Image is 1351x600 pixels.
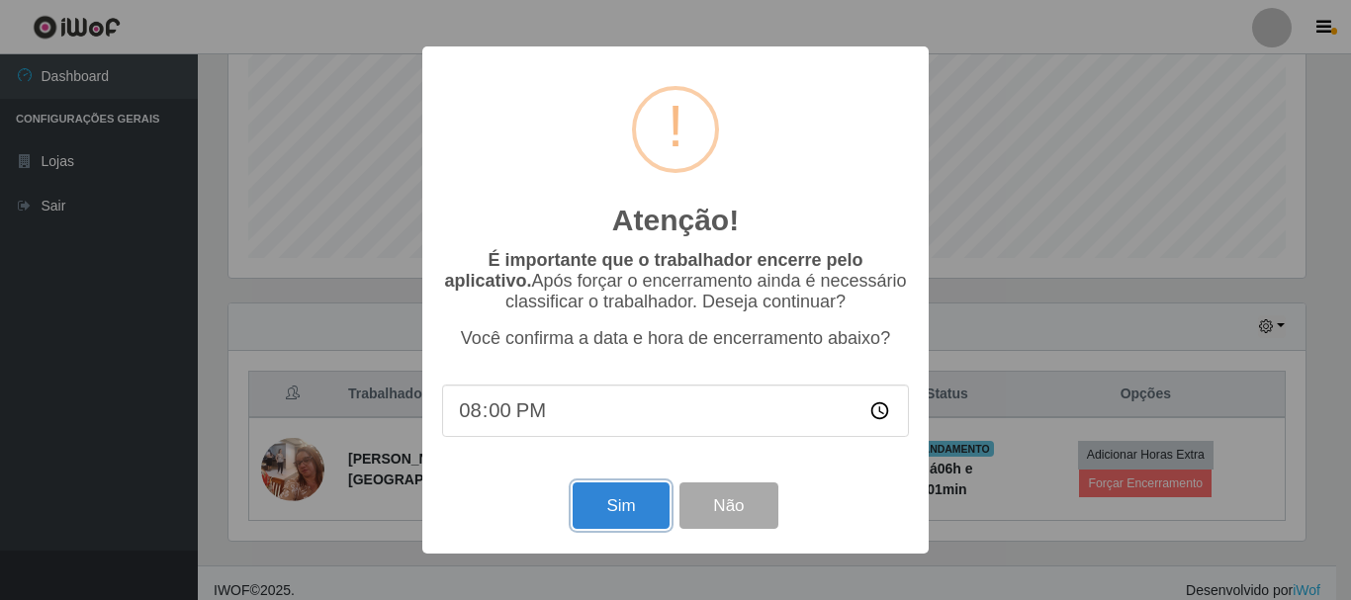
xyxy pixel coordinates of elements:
h2: Atenção! [612,203,739,238]
p: Após forçar o encerramento ainda é necessário classificar o trabalhador. Deseja continuar? [442,250,909,312]
button: Não [679,482,777,529]
button: Sim [573,482,669,529]
p: Você confirma a data e hora de encerramento abaixo? [442,328,909,349]
b: É importante que o trabalhador encerre pelo aplicativo. [444,250,862,291]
